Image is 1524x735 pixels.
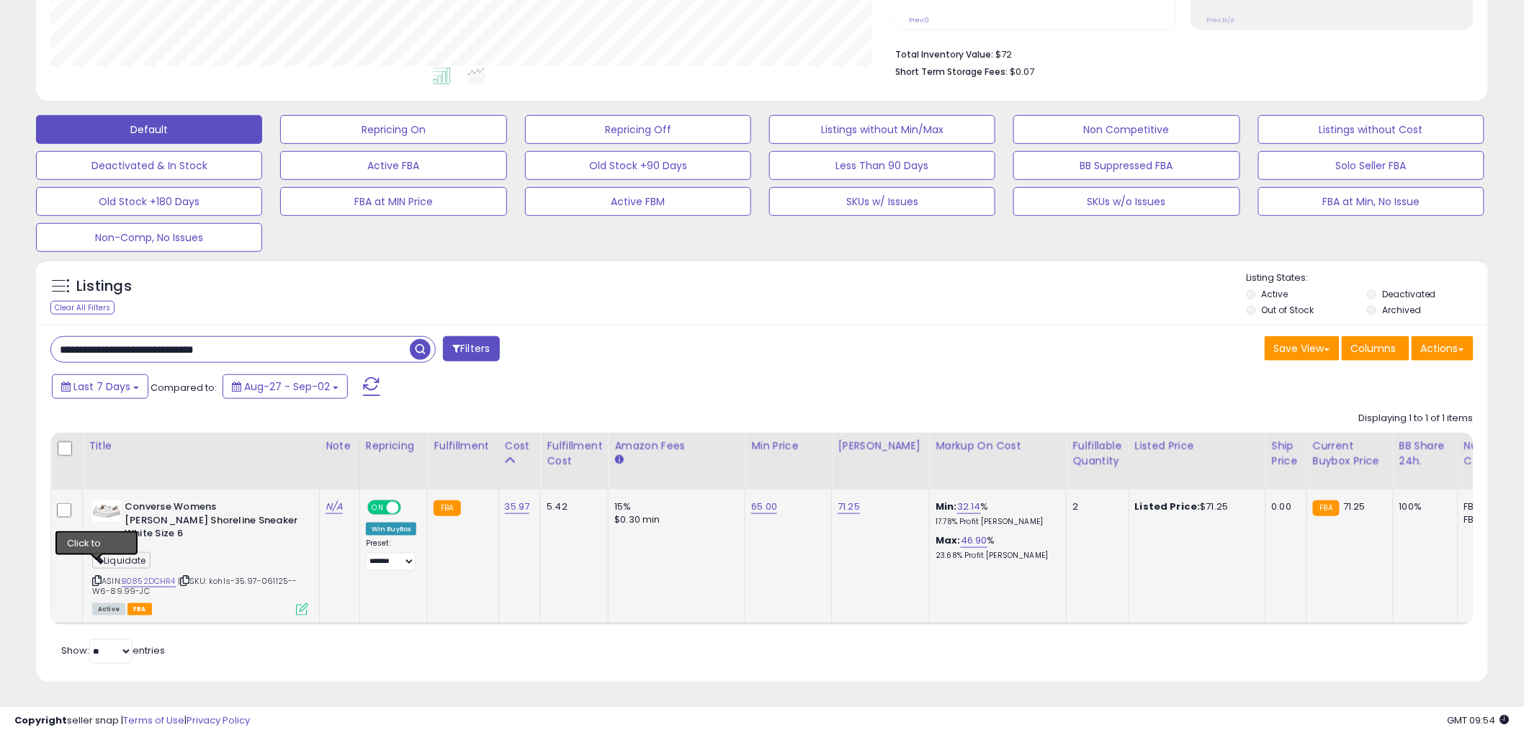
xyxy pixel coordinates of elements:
[751,438,825,454] div: Min Price
[1013,115,1240,144] button: Non Competitive
[127,603,152,615] span: FBA
[92,603,125,615] span: All listings currently available for purchase on Amazon
[1135,500,1255,513] div: $71.25
[525,151,751,180] button: Old Stock +90 Days
[1013,187,1240,216] button: SKUs w/o Issues
[125,500,300,544] b: Converse Womens [PERSON_NAME] Shoreline Sneaker White Size 6
[92,500,121,522] img: 31m5gQgFhvL._SL40_.jpg
[936,438,1060,454] div: Markup on Cost
[443,336,499,361] button: Filters
[151,381,217,394] span: Compared to:
[326,500,343,514] a: N/A
[1258,115,1484,144] button: Listings without Cost
[1464,438,1517,469] div: Num of Comp.
[399,502,422,514] span: OFF
[1206,16,1234,24] small: Prev: N/A
[614,513,734,526] div: $0.30 min
[1382,288,1436,300] label: Deactivated
[52,374,148,399] button: Last 7 Days
[36,115,262,144] button: Default
[1343,500,1366,513] span: 71.25
[1247,271,1488,285] p: Listing States:
[280,187,506,216] button: FBA at MIN Price
[92,575,297,597] span: | SKU: kohls-35.97-061125--W6-89.99-JC
[614,500,734,513] div: 15%
[1464,500,1512,513] div: FBA: 0
[1072,500,1117,513] div: 2
[1265,336,1340,361] button: Save View
[895,48,993,60] b: Total Inventory Value:
[1258,151,1484,180] button: Solo Seller FBA
[122,575,176,587] a: B0852DCHR4
[909,16,929,24] small: Prev: 0
[895,45,1463,62] li: $72
[1342,336,1409,361] button: Columns
[187,713,250,727] a: Privacy Policy
[123,713,184,727] a: Terms of Use
[525,187,751,216] button: Active FBM
[36,151,262,180] button: Deactivated & In Stock
[838,438,923,454] div: [PERSON_NAME]
[547,438,602,469] div: Fulfillment Cost
[36,223,262,252] button: Non-Comp, No Issues
[1135,500,1201,513] b: Listed Price:
[1359,412,1474,425] div: Displaying 1 to 1 of 1 items
[14,713,67,727] strong: Copyright
[961,533,987,548] a: 46.90
[1135,438,1260,454] div: Listed Price
[89,438,313,454] div: Title
[1464,513,1512,526] div: FBM: 0
[1010,65,1034,78] span: $0.07
[505,500,530,514] a: 35.97
[769,115,995,144] button: Listings without Min/Max
[1262,288,1288,300] label: Active
[50,301,115,315] div: Clear All Filters
[92,500,308,614] div: ASIN:
[957,500,981,514] a: 32.14
[92,552,151,569] span: Liquidate
[223,374,348,399] button: Aug-27 - Sep-02
[61,644,165,657] span: Show: entries
[366,438,422,454] div: Repricing
[936,500,1055,527] div: %
[525,115,751,144] button: Repricing Off
[434,438,492,454] div: Fulfillment
[1351,341,1397,356] span: Columns
[244,379,330,394] span: Aug-27 - Sep-02
[547,500,597,513] div: 5.42
[614,438,739,454] div: Amazon Fees
[1072,438,1122,469] div: Fulfillable Quantity
[930,433,1067,490] th: The percentage added to the cost of goods (COGS) that forms the calculator for Min & Max prices.
[280,115,506,144] button: Repricing On
[895,66,1008,78] b: Short Term Storage Fees:
[505,438,535,454] div: Cost
[1272,500,1296,513] div: 0.00
[1399,500,1447,513] div: 100%
[1399,438,1452,469] div: BB Share 24h.
[769,187,995,216] button: SKUs w/ Issues
[366,538,417,571] div: Preset:
[936,533,961,547] b: Max:
[1262,304,1314,316] label: Out of Stock
[369,502,387,514] span: ON
[73,379,130,394] span: Last 7 Days
[434,500,460,516] small: FBA
[614,454,623,466] small: Amazon Fees.
[76,276,132,297] h5: Listings
[1013,151,1240,180] button: BB Suppressed FBA
[936,534,1055,561] div: %
[751,500,777,514] a: 65.00
[36,187,262,216] button: Old Stock +180 Days
[936,551,1055,561] p: 23.68% Profit [PERSON_NAME]
[1258,187,1484,216] button: FBA at Min, No Issue
[1272,438,1301,469] div: Ship Price
[366,523,417,536] div: Win BuyBox
[838,500,860,514] a: 71.25
[326,438,354,454] div: Note
[769,151,995,180] button: Less Than 90 Days
[1313,500,1340,516] small: FBA
[1412,336,1474,361] button: Actions
[1313,438,1387,469] div: Current Buybox Price
[280,151,506,180] button: Active FBA
[14,714,250,728] div: seller snap | |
